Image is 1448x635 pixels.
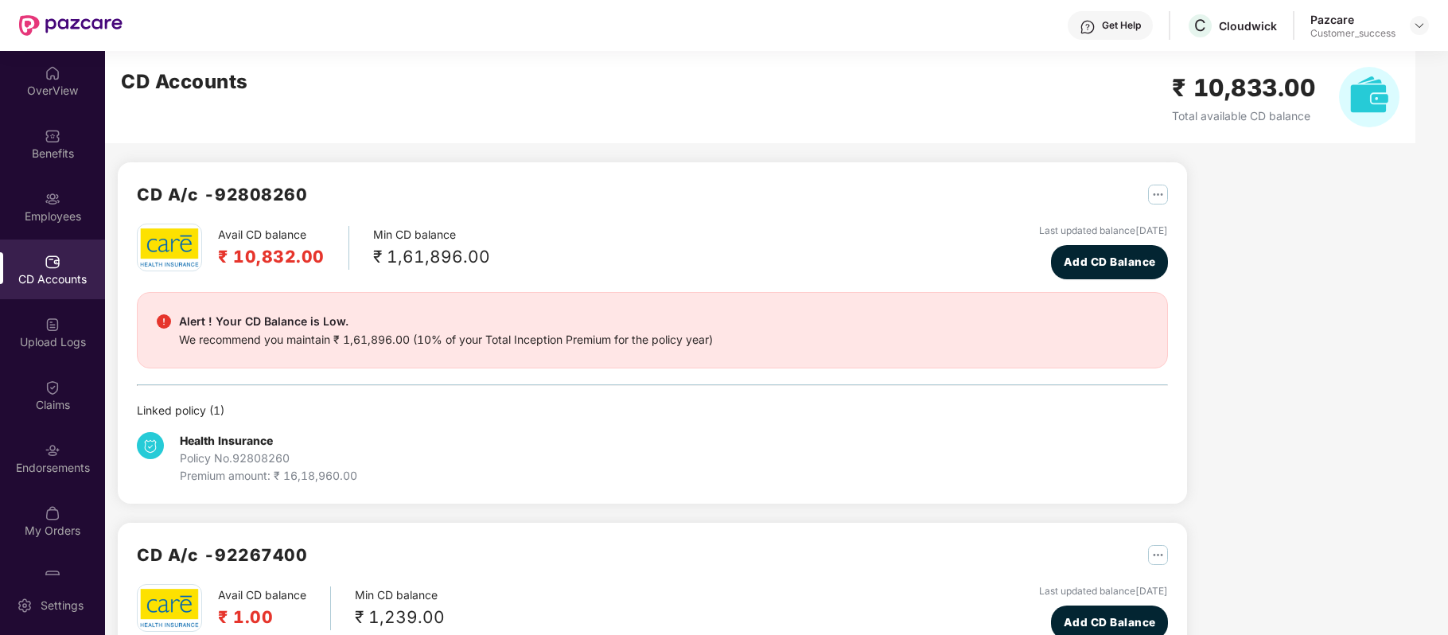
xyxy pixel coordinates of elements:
div: ₹ 1,239.00 [355,604,445,630]
div: Get Help [1102,19,1141,32]
div: Linked policy ( 1 ) [137,402,1168,419]
div: Min CD balance [373,226,490,270]
div: Premium amount: ₹ 16,18,960.00 [180,467,357,485]
img: svg+xml;base64,PHN2ZyB4bWxucz0iaHR0cDovL3d3dy53My5vcmcvMjAwMC9zdmciIHhtbG5zOnhsaW5rPSJodHRwOi8vd3... [1339,67,1399,127]
div: Settings [36,598,88,614]
img: care.png [139,588,200,627]
img: svg+xml;base64,PHN2ZyBpZD0iRW1wbG95ZWVzIiB4bWxucz0iaHR0cDovL3d3dy53My5vcmcvMjAwMC9zdmciIHdpZHRoPS... [45,191,60,207]
span: Total available CD balance [1172,109,1310,123]
div: Cloudwick [1219,18,1277,33]
img: svg+xml;base64,PHN2ZyBpZD0iRHJvcGRvd24tMzJ4MzIiIHhtbG5zPSJodHRwOi8vd3d3LnczLm9yZy8yMDAwL3N2ZyIgd2... [1413,19,1426,32]
span: Add CD Balance [1064,254,1156,271]
div: Min CD balance [355,586,445,630]
img: svg+xml;base64,PHN2ZyBpZD0iQ0RfQWNjb3VudHMiIGRhdGEtbmFtZT0iQ0QgQWNjb3VudHMiIHhtbG5zPSJodHRwOi8vd3... [45,254,60,270]
div: Alert ! Your CD Balance is Low. [179,312,713,331]
img: svg+xml;base64,PHN2ZyBpZD0iU2V0dGluZy0yMHgyMCIgeG1sbnM9Imh0dHA6Ly93d3cudzMub3JnLzIwMDAvc3ZnIiB3aW... [17,598,33,614]
img: svg+xml;base64,PHN2ZyB4bWxucz0iaHR0cDovL3d3dy53My5vcmcvMjAwMC9zdmciIHdpZHRoPSIzNCIgaGVpZ2h0PSIzNC... [137,432,164,459]
img: svg+xml;base64,PHN2ZyBpZD0iUGF6Y2FyZCIgeG1sbnM9Imh0dHA6Ly93d3cudzMub3JnLzIwMDAvc3ZnIiB3aWR0aD0iMj... [45,568,60,584]
div: We recommend you maintain ₹ 1,61,896.00 (10% of your Total Inception Premium for the policy year) [179,331,713,349]
img: care.png [139,228,200,267]
span: Add CD Balance [1064,614,1156,631]
div: ₹ 1,61,896.00 [373,243,490,270]
img: svg+xml;base64,PHN2ZyBpZD0iQmVuZWZpdHMiIHhtbG5zPSJodHRwOi8vd3d3LnczLm9yZy8yMDAwL3N2ZyIgd2lkdGg9Ij... [45,128,60,144]
img: svg+xml;base64,PHN2ZyBpZD0iRGFuZ2VyX2FsZXJ0IiBkYXRhLW5hbWU9IkRhbmdlciBhbGVydCIgeG1sbnM9Imh0dHA6Ly... [157,314,171,329]
div: Pazcare [1310,12,1395,27]
h2: ₹ 10,833.00 [1172,69,1316,107]
img: svg+xml;base64,PHN2ZyBpZD0iTXlfT3JkZXJzIiBkYXRhLW5hbWU9Ik15IE9yZGVycyIgeG1sbnM9Imh0dHA6Ly93d3cudz... [45,505,60,521]
h2: ₹ 1.00 [218,604,306,630]
div: Customer_success [1310,27,1395,40]
img: svg+xml;base64,PHN2ZyBpZD0iSG9tZSIgeG1sbnM9Imh0dHA6Ly93d3cudzMub3JnLzIwMDAvc3ZnIiB3aWR0aD0iMjAiIG... [45,65,60,81]
h2: CD Accounts [121,67,248,97]
h2: CD A/c - 92267400 [137,542,307,568]
img: svg+xml;base64,PHN2ZyBpZD0iSGVscC0zMngzMiIgeG1sbnM9Imh0dHA6Ly93d3cudzMub3JnLzIwMDAvc3ZnIiB3aWR0aD... [1080,19,1096,35]
h2: CD A/c - 92808260 [137,181,307,208]
img: svg+xml;base64,PHN2ZyBpZD0iQ2xhaW0iIHhtbG5zPSJodHRwOi8vd3d3LnczLm9yZy8yMDAwL3N2ZyIgd2lkdGg9IjIwIi... [45,380,60,395]
img: svg+xml;base64,PHN2ZyB4bWxucz0iaHR0cDovL3d3dy53My5vcmcvMjAwMC9zdmciIHdpZHRoPSIyNSIgaGVpZ2h0PSIyNS... [1148,545,1168,565]
div: Last updated balance [DATE] [1039,224,1168,239]
div: Avail CD balance [218,226,349,270]
h2: ₹ 10,832.00 [218,243,325,270]
button: Add CD Balance [1051,245,1168,279]
img: svg+xml;base64,PHN2ZyBpZD0iRW5kb3JzZW1lbnRzIiB4bWxucz0iaHR0cDovL3d3dy53My5vcmcvMjAwMC9zdmciIHdpZH... [45,442,60,458]
img: New Pazcare Logo [19,15,123,36]
img: svg+xml;base64,PHN2ZyBpZD0iVXBsb2FkX0xvZ3MiIGRhdGEtbmFtZT0iVXBsb2FkIExvZ3MiIHhtbG5zPSJodHRwOi8vd3... [45,317,60,333]
div: Avail CD balance [218,586,331,630]
b: Health Insurance [180,434,273,447]
img: svg+xml;base64,PHN2ZyB4bWxucz0iaHR0cDovL3d3dy53My5vcmcvMjAwMC9zdmciIHdpZHRoPSIyNSIgaGVpZ2h0PSIyNS... [1148,185,1168,205]
div: Last updated balance [DATE] [1039,584,1168,599]
div: Policy No. 92808260 [180,450,357,467]
span: C [1194,16,1206,35]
